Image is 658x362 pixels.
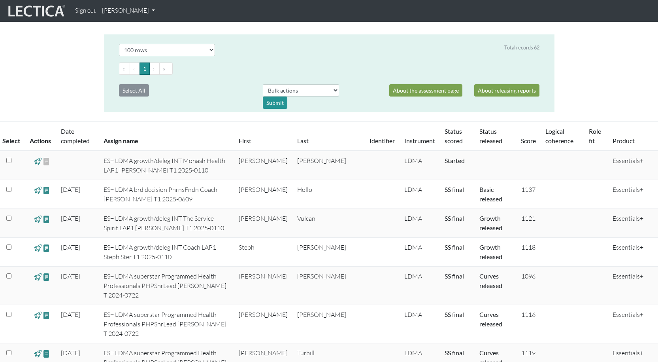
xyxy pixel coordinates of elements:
a: About releasing reports [474,84,539,97]
td: ES+ LDMA growth/deleg INT Coach LAP1 Steph Ster T1 2025-0110 [99,238,234,267]
a: First [239,137,251,144]
span: view [43,214,50,224]
td: ES+ LDMA superstar Programmed Health Professionals PHPSnrLead [PERSON_NAME] T 2024-0722 [99,305,234,343]
span: view [34,272,41,281]
td: LDMA [400,238,440,267]
span: view [43,349,50,358]
td: [DATE] [56,180,99,209]
td: [PERSON_NAME] [234,209,292,238]
a: Status scored [445,127,463,144]
a: Completed = assessment has been completed; CS scored = assessment has been CLAS scored; LS scored... [445,311,464,318]
td: Essentials+ [608,267,658,305]
a: About the assessment page [389,84,462,97]
a: Product [613,137,635,144]
a: Logical coherence [545,127,573,144]
th: Actions [25,122,56,151]
span: view [43,157,50,166]
button: Select All [119,84,149,97]
a: Completed = assessment has been completed; CS scored = assessment has been CLAS scored; LS scored... [445,243,464,251]
td: [DATE] [56,305,99,343]
span: view [43,186,50,195]
td: LDMA [400,267,440,305]
td: [DATE] [56,209,99,238]
td: Essentials+ [608,180,658,209]
td: LDMA [400,151,440,180]
td: [PERSON_NAME] [292,267,365,305]
td: [PERSON_NAME] [234,180,292,209]
span: 1119 [521,349,535,357]
td: LDMA [400,209,440,238]
span: view [34,186,41,195]
a: Basic released = basic report without a score has been released, Score(s) released = for Lectica ... [479,186,502,203]
td: Essentials+ [608,238,658,267]
div: Total records 62 [504,44,539,51]
a: Completed = assessment has been completed; CS scored = assessment has been CLAS scored; LS scored... [445,349,464,356]
span: view [43,311,50,320]
a: Basic released = basic report without a score has been released, Score(s) released = for Lectica ... [479,243,502,260]
a: Completed = assessment has been completed; CS scored = assessment has been CLAS scored; LS scored... [445,214,464,222]
span: view [34,243,41,252]
td: LDMA [400,305,440,343]
td: Essentials+ [608,305,658,343]
ul: Pagination [119,63,539,75]
td: [PERSON_NAME] [234,267,292,305]
div: Submit [263,97,287,109]
a: Status released [479,127,502,144]
a: Instrument [404,137,435,144]
a: Score [521,137,536,144]
td: LDMA [400,180,440,209]
a: [PERSON_NAME] [99,3,158,19]
td: [PERSON_NAME] [234,151,292,180]
a: Completed = assessment has been completed; CS scored = assessment has been CLAS scored; LS scored... [445,157,465,164]
img: lecticalive [6,4,66,19]
td: Essentials+ [608,209,658,238]
button: Go to page 1 [140,63,150,75]
td: [PERSON_NAME] [292,238,365,267]
td: [DATE] [56,267,99,305]
td: [PERSON_NAME] [292,305,365,343]
a: Basic released = basic report without a score has been released, Score(s) released = for Lectica ... [479,272,502,289]
span: 1137 [521,186,535,193]
a: Basic released = basic report without a score has been released, Score(s) released = for Lectica ... [479,214,502,231]
span: view [34,349,41,358]
span: view [34,157,41,166]
a: Identifier [370,137,395,144]
td: ES+ LDMA superstar Programmed Health Professionals PHPSnrLead [PERSON_NAME] T 2024-0722 [99,267,234,305]
span: 1096 [521,272,535,280]
td: Steph [234,238,292,267]
span: view [34,311,41,320]
a: Completed = assessment has been completed; CS scored = assessment has been CLAS scored; LS scored... [445,272,464,280]
span: 1121 [521,214,535,222]
span: 1118 [521,243,535,251]
a: Date completed [61,127,90,144]
td: [PERSON_NAME] [234,305,292,343]
span: view [34,214,41,224]
a: Basic released = basic report without a score has been released, Score(s) released = for Lectica ... [479,311,502,328]
td: Hollo [292,180,365,209]
td: Vulcan [292,209,365,238]
td: [PERSON_NAME] [292,151,365,180]
td: ES+ LDMA growth/deleg INT Monash Health LAP1 [PERSON_NAME] T1 2025-0110 [99,151,234,180]
span: view [43,272,50,281]
span: view [43,243,50,252]
th: Assign name [99,122,234,151]
td: Essentials+ [608,151,658,180]
td: ES+ LDMA growth/deleg INT The Service Spirit LAP1 [PERSON_NAME] T1 2025-0110 [99,209,234,238]
td: [DATE] [56,238,99,267]
a: Last [297,137,309,144]
span: 1116 [521,311,535,318]
a: Completed = assessment has been completed; CS scored = assessment has been CLAS scored; LS scored... [445,186,464,193]
td: ES+ LDMA brd decision PhrnsFndn Coach [PERSON_NAME] T1 2025-0609 [99,180,234,209]
a: Role fit [589,127,601,144]
a: Sign out [72,3,99,19]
